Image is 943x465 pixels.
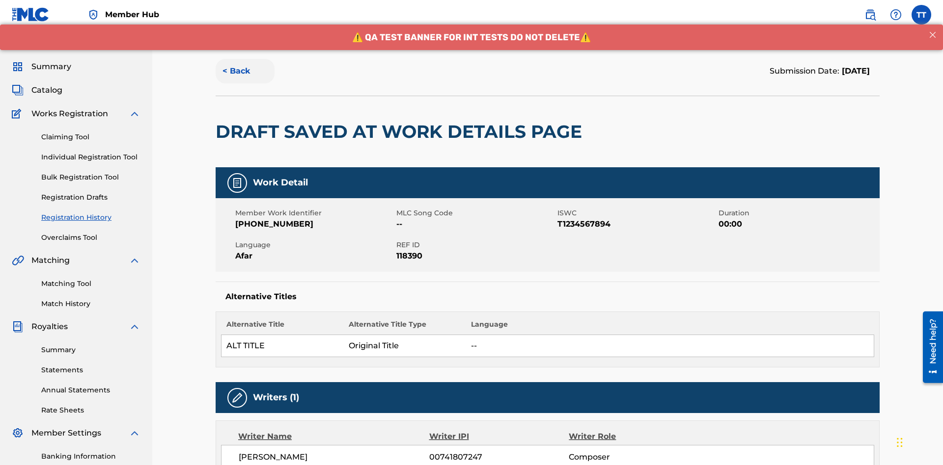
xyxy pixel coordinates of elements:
button: < Back [216,59,275,83]
span: Afar [235,250,394,262]
span: [PHONE_NUMBER] [235,218,394,230]
a: Registration Drafts [41,192,140,203]
th: Language [466,319,874,335]
span: 00741807247 [429,451,569,463]
h5: Alternative Titles [225,292,870,302]
div: Drag [897,428,903,457]
iframe: Chat Widget [894,418,943,465]
a: Registration History [41,212,140,223]
a: CatalogCatalog [12,84,62,96]
a: Overclaims Tool [41,232,140,243]
h5: Work Detail [253,177,308,188]
a: Banking Information [41,451,140,462]
img: Works Registration [12,108,25,120]
a: Statements [41,365,140,375]
img: expand [129,321,140,333]
span: Catalog [31,84,62,96]
a: Public Search [860,5,880,25]
img: expand [129,255,140,266]
span: 00:00 [719,218,877,230]
div: Writer IPI [429,431,569,442]
img: Top Rightsholder [87,9,99,21]
span: -- [396,218,555,230]
span: ISWC [557,208,716,218]
div: Help [886,5,906,25]
div: Submission Date: [770,65,870,77]
div: Writer Role [569,431,696,442]
img: Summary [12,61,24,73]
img: Matching [12,255,24,266]
a: Individual Registration Tool [41,152,140,162]
iframe: Resource Center [915,308,943,388]
img: Work Detail [231,177,243,189]
h2: DRAFT SAVED AT WORK DETAILS PAGE [216,121,587,143]
a: Claiming Tool [41,132,140,142]
span: Works Registration [31,108,108,120]
img: Royalties [12,321,24,333]
a: SummarySummary [12,61,71,73]
span: Member Work Identifier [235,208,394,218]
span: Royalties [31,321,68,333]
a: Match History [41,299,140,309]
img: MLC Logo [12,7,50,22]
td: ALT TITLE [222,335,344,357]
img: Writers [231,392,243,404]
img: expand [129,427,140,439]
img: search [864,9,876,21]
img: help [890,9,902,21]
span: MLC Song Code [396,208,555,218]
th: Alternative Title [222,319,344,335]
span: Summary [31,61,71,73]
span: 118390 [396,250,555,262]
img: expand [129,108,140,120]
td: Original Title [344,335,466,357]
a: Matching Tool [41,279,140,289]
a: Annual Statements [41,385,140,395]
span: ⚠️ QA TEST BANNER FOR INT TESTS DO NOT DELETE⚠️ [352,7,591,18]
span: [DATE] [839,66,870,76]
span: Matching [31,255,70,266]
span: Member Hub [105,9,159,20]
a: Rate Sheets [41,405,140,415]
span: T1234567894 [557,218,716,230]
th: Alternative Title Type [344,319,466,335]
a: Bulk Registration Tool [41,172,140,182]
div: User Menu [912,5,931,25]
h5: Writers (1) [253,392,299,403]
a: Summary [41,345,140,355]
div: Writer Name [238,431,429,442]
td: -- [466,335,874,357]
span: [PERSON_NAME] [239,451,429,463]
span: Duration [719,208,877,218]
img: Member Settings [12,427,24,439]
img: Catalog [12,84,24,96]
span: REF ID [396,240,555,250]
span: Composer [569,451,696,463]
span: Member Settings [31,427,101,439]
span: Language [235,240,394,250]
